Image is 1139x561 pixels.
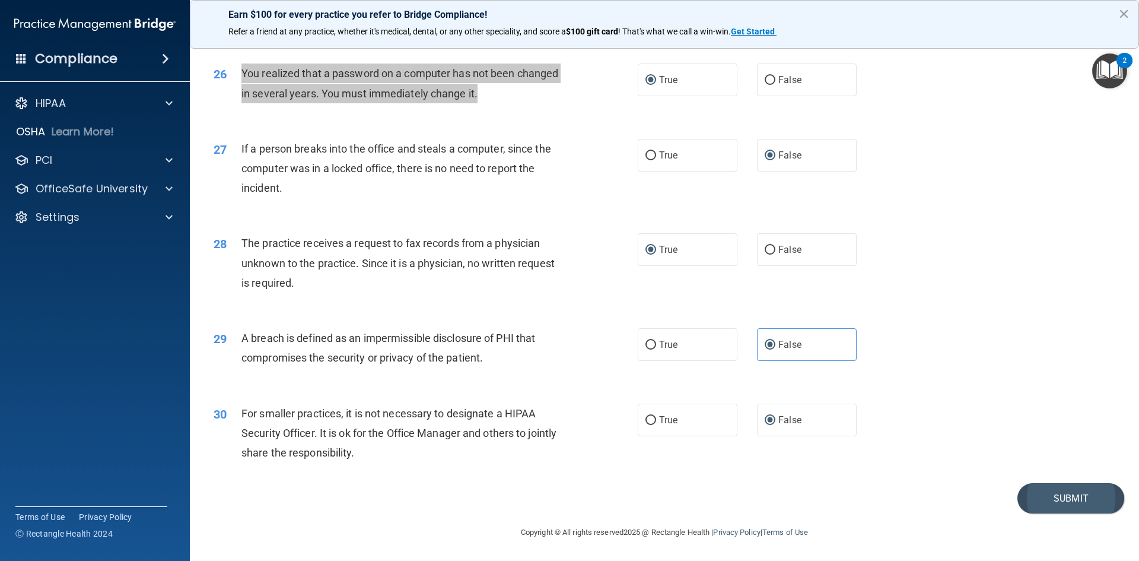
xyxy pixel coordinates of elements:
span: A breach is defined as an impermissible disclosure of PHI that compromises the security or privac... [241,332,535,364]
span: False [778,244,801,255]
span: Refer a friend at any practice, whether it's medical, dental, or any other speciality, and score a [228,27,566,36]
a: HIPAA [14,96,173,110]
input: True [645,151,656,160]
span: False [778,74,801,85]
input: True [645,76,656,85]
span: False [778,414,801,426]
span: If a person breaks into the office and steals a computer, since the computer was in a locked offi... [241,142,551,194]
p: Learn More! [52,125,114,139]
p: OSHA [16,125,46,139]
span: 28 [214,237,227,251]
a: Get Started [731,27,777,36]
p: Earn $100 for every practice you refer to Bridge Compliance! [228,9,1100,20]
p: OfficeSafe University [36,182,148,196]
span: 30 [214,407,227,421]
iframe: Drift Widget Chat Controller [1080,479,1125,524]
a: Terms of Use [15,511,65,523]
span: The practice receives a request to fax records from a physician unknown to the practice. Since it... [241,237,555,289]
span: False [778,150,801,161]
span: You realized that a password on a computer has not been changed in several years. You must immedi... [241,67,558,99]
span: 26 [214,67,227,81]
p: Settings [36,210,79,224]
a: OfficeSafe University [14,182,173,196]
h4: Compliance [35,50,117,67]
span: For smaller practices, it is not necessary to designate a HIPAA Security Officer. It is ok for th... [241,407,556,459]
span: False [778,339,801,350]
strong: $100 gift card [566,27,618,36]
button: Submit [1017,483,1124,514]
p: PCI [36,153,52,167]
span: True [659,74,677,85]
input: False [765,416,775,425]
div: 2 [1122,61,1127,76]
span: True [659,244,677,255]
input: False [765,76,775,85]
span: 27 [214,142,227,157]
input: False [765,341,775,350]
button: Close [1118,4,1130,23]
span: True [659,414,677,426]
input: False [765,151,775,160]
span: Ⓒ Rectangle Health 2024 [15,528,113,540]
a: Privacy Policy [79,511,132,523]
input: True [645,341,656,350]
input: True [645,416,656,425]
strong: Get Started [731,27,775,36]
input: True [645,246,656,255]
a: PCI [14,153,173,167]
p: HIPAA [36,96,66,110]
a: Settings [14,210,173,224]
input: False [765,246,775,255]
img: PMB logo [14,12,176,36]
div: Copyright © All rights reserved 2025 @ Rectangle Health | | [448,514,881,552]
span: ! That's what we call a win-win. [618,27,731,36]
span: True [659,150,677,161]
span: 29 [214,332,227,346]
span: True [659,339,677,350]
button: Open Resource Center, 2 new notifications [1092,53,1127,88]
a: Terms of Use [762,528,808,537]
a: Privacy Policy [713,528,760,537]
